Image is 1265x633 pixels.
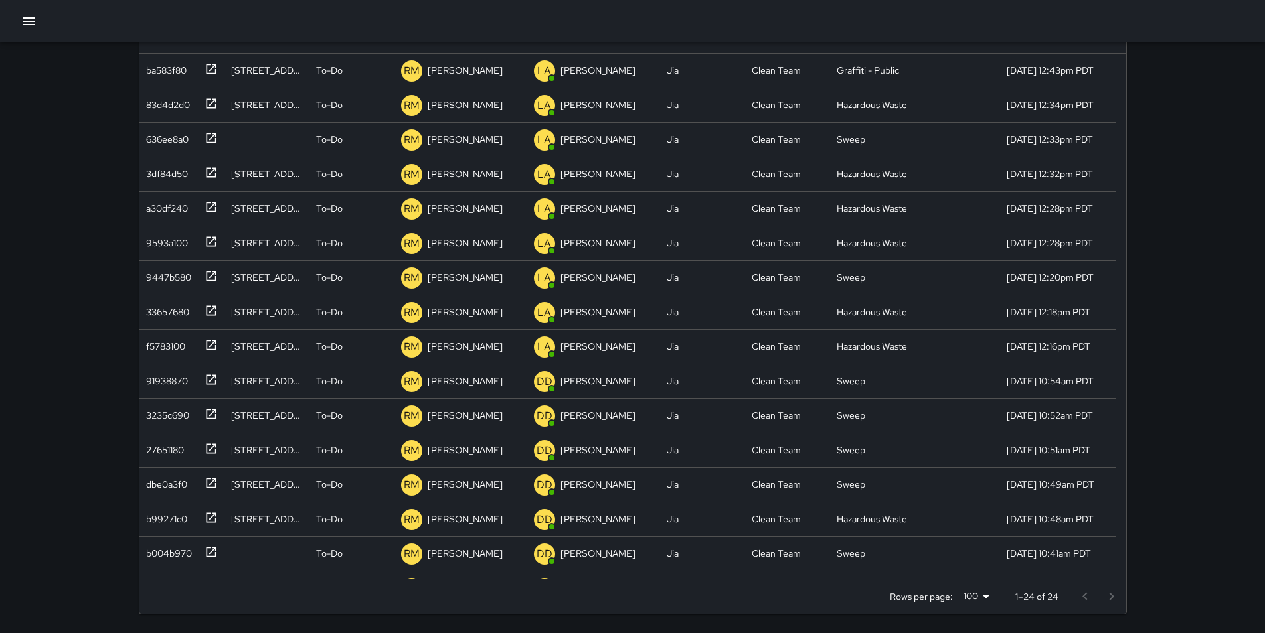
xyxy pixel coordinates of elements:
[1015,590,1058,603] p: 1–24 of 24
[667,64,679,77] div: Jia
[141,93,190,111] div: 83d4d2d0
[141,507,187,526] div: b99271c0
[404,63,420,79] p: RM
[560,236,635,249] p: [PERSON_NAME]
[560,202,635,215] p: [PERSON_NAME]
[667,133,679,146] div: Jia
[231,98,303,111] div: 580 Mcallister Street
[537,305,551,320] p: LA
[231,167,303,180] div: 701 Golden Gate Avenue
[428,202,503,215] p: [PERSON_NAME]
[1007,478,1094,491] div: 9/24/2025, 10:49am PDT
[141,162,188,180] div: 3df84d50
[1007,98,1094,111] div: 9/24/2025, 12:34pm PDT
[752,547,801,560] div: Clean Team
[231,443,303,457] div: 601 Mcallister Street
[537,443,552,458] p: DD
[667,547,679,560] div: Jia
[560,512,635,526] p: [PERSON_NAME]
[316,133,343,146] p: To-Do
[404,236,420,251] p: RM
[890,590,953,603] p: Rows per page:
[537,339,551,355] p: LA
[837,374,865,387] div: Sweep
[752,340,801,353] div: Clean Team
[1007,547,1091,560] div: 9/24/2025, 10:41am PDT
[837,236,907,249] div: Hazardous Waste
[667,340,679,353] div: Jia
[837,340,907,353] div: Hazardous Waste
[141,231,188,249] div: 9593a100
[404,339,420,355] p: RM
[667,167,679,180] div: Jia
[752,512,801,526] div: Clean Team
[404,477,420,493] p: RM
[428,305,503,318] p: [PERSON_NAME]
[316,64,343,77] p: To-Do
[404,167,420,182] p: RM
[1007,271,1094,284] div: 9/24/2025, 12:20pm PDT
[1007,64,1094,77] div: 9/24/2025, 12:43pm PDT
[537,546,552,562] p: DD
[752,443,801,457] div: Clean Team
[428,409,503,422] p: [PERSON_NAME]
[404,132,420,148] p: RM
[837,478,865,491] div: Sweep
[752,133,801,146] div: Clean Team
[837,202,907,215] div: Hazardous Waste
[316,478,343,491] p: To-Do
[837,409,865,422] div: Sweep
[404,443,420,458] p: RM
[316,547,343,560] p: To-Do
[316,98,343,111] p: To-Do
[560,98,635,111] p: [PERSON_NAME]
[231,64,303,77] div: 600 Mcallister Street
[837,547,865,560] div: Sweep
[404,201,420,217] p: RM
[316,271,343,284] p: To-Do
[752,409,801,422] div: Clean Team
[316,512,343,526] p: To-Do
[141,127,189,146] div: 636ee8a0
[752,374,801,387] div: Clean Team
[667,409,679,422] div: Jia
[141,334,185,353] div: f5783100
[537,167,551,182] p: LA
[560,547,635,560] p: [PERSON_NAME]
[428,340,503,353] p: [PERSON_NAME]
[428,64,503,77] p: [PERSON_NAME]
[837,64,899,77] div: Graffiti - Public
[404,270,420,286] p: RM
[316,409,343,422] p: To-Do
[141,300,189,318] div: 33657680
[752,202,801,215] div: Clean Team
[667,271,679,284] div: Jia
[667,202,679,215] div: Jia
[752,236,801,249] div: Clean Team
[231,409,303,422] div: 601 Mcallister Street
[316,167,343,180] p: To-Do
[537,236,551,251] p: LA
[141,403,189,422] div: 3235c690
[537,201,551,217] p: LA
[1007,167,1093,180] div: 9/24/2025, 12:32pm PDT
[560,374,635,387] p: [PERSON_NAME]
[231,202,303,215] div: 629 Golden Gate Avenue
[428,478,503,491] p: [PERSON_NAME]
[231,271,303,284] div: 507 Polk Street
[837,512,907,526] div: Hazardous Waste
[560,271,635,284] p: [PERSON_NAME]
[428,271,503,284] p: [PERSON_NAME]
[141,369,188,387] div: 91938870
[537,63,551,79] p: LA
[231,305,303,318] div: 545 Golden Gate Avenue
[752,64,801,77] div: Clean Team
[560,340,635,353] p: [PERSON_NAME]
[837,271,865,284] div: Sweep
[537,512,552,527] p: DD
[560,409,635,422] p: [PERSON_NAME]
[316,374,343,387] p: To-Do
[428,167,503,180] p: [PERSON_NAME]
[141,438,184,457] div: 27651180
[428,547,503,560] p: [PERSON_NAME]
